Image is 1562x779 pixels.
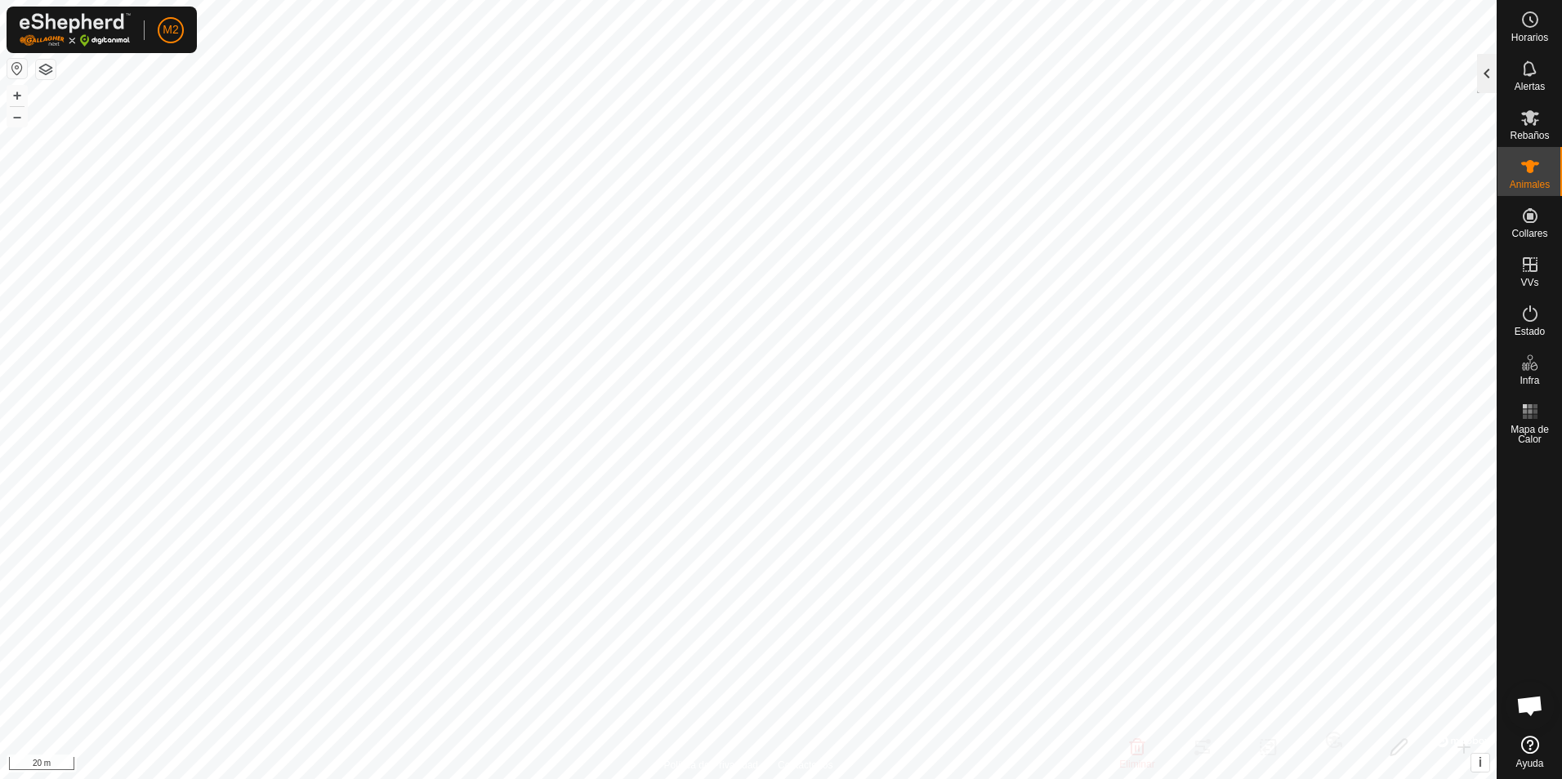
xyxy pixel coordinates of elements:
span: Ayuda [1516,759,1544,768]
a: Política de Privacidad [664,758,758,772]
span: Horarios [1511,33,1548,42]
span: Infra [1520,376,1539,385]
span: VVs [1520,278,1538,287]
a: Contáctenos [778,758,832,772]
span: Mapa de Calor [1502,425,1558,444]
button: Restablecer Mapa [7,59,27,78]
a: Ayuda [1497,729,1562,775]
button: i [1471,754,1489,772]
div: Chat abierto [1506,681,1555,730]
button: Capas del Mapa [36,60,56,79]
button: + [7,86,27,105]
span: Alertas [1515,82,1545,91]
img: Logo Gallagher [20,13,131,47]
span: Estado [1515,327,1545,336]
span: Rebaños [1510,131,1549,140]
span: Animales [1510,180,1550,189]
span: i [1479,755,1482,769]
button: – [7,107,27,127]
span: M2 [163,21,178,38]
span: Collares [1511,229,1547,238]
